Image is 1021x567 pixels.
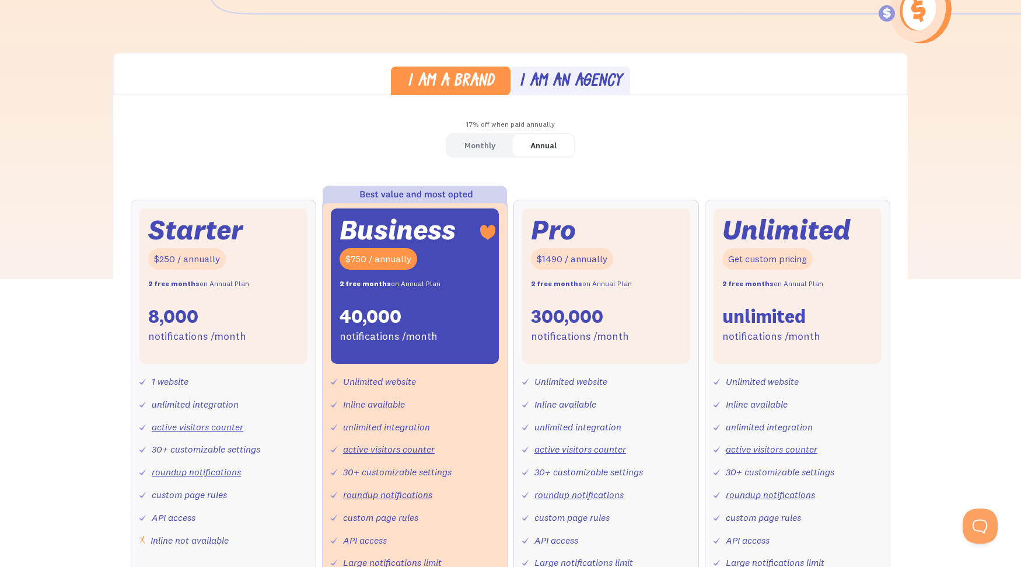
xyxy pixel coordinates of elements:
a: active visitors counter [152,421,243,433]
div: unlimited integration [343,419,430,436]
div: unlimited integration [534,419,621,436]
div: Monthly [464,137,495,154]
div: $750 / annually [340,248,417,270]
div: unlimited [722,304,806,329]
a: roundup notifications [152,466,241,478]
div: 40,000 [340,304,401,329]
div: 300,000 [531,304,603,329]
div: 1 website [152,373,188,390]
div: 30+ customizable settings [726,464,834,481]
div: on Annual Plan [340,276,440,293]
div: notifications /month [722,328,820,345]
div: custom page rules [534,509,610,526]
div: on Annual Plan [148,276,249,293]
div: notifications /month [531,328,629,345]
a: active visitors counter [343,443,435,455]
div: Annual [530,137,557,154]
iframe: Toggle Customer Support [963,509,998,544]
div: 17% off when paid annually [113,116,908,133]
div: Unlimited website [343,373,416,390]
a: roundup notifications [534,489,624,500]
strong: 2 free months [340,279,391,288]
div: on Annual Plan [722,276,823,293]
div: Unlimited website [534,373,607,390]
div: custom page rules [343,509,418,526]
div: 30+ customizable settings [534,464,643,481]
strong: 2 free months [722,279,774,288]
strong: 2 free months [148,279,200,288]
div: API access [343,532,387,549]
div: Unlimited [722,217,851,242]
a: roundup notifications [343,489,432,500]
a: active visitors counter [534,443,626,455]
div: $1490 / annually [531,248,613,270]
div: Inline available [343,396,405,413]
div: API access [534,532,578,549]
div: Inline not available [151,532,229,549]
div: custom page rules [152,486,227,503]
div: notifications /month [340,328,438,345]
div: Starter [148,217,243,242]
div: Inline available [726,396,788,413]
div: I am a brand [407,74,494,91]
div: 30+ customizable settings [343,464,452,481]
div: unlimited integration [726,419,813,436]
div: Get custom pricing [722,248,813,270]
div: unlimited integration [152,396,239,413]
div: I am an agency [519,74,622,91]
div: 8,000 [148,304,198,329]
div: custom page rules [726,509,801,526]
div: notifications /month [148,328,246,345]
div: API access [152,509,195,526]
a: active visitors counter [726,443,817,455]
a: roundup notifications [726,489,815,500]
div: Inline available [534,396,596,413]
div: Unlimited website [726,373,799,390]
div: Pro [531,217,576,242]
div: on Annual Plan [531,276,632,293]
div: API access [726,532,770,549]
div: Business [340,217,456,242]
div: 30+ customizable settings [152,441,260,458]
div: $250 / annually [148,248,226,270]
strong: 2 free months [531,279,582,288]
